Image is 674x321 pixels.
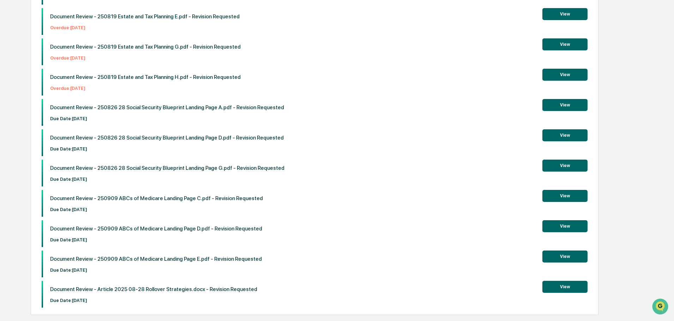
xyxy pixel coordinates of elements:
[50,177,284,182] p: Due Date: [DATE]
[24,54,116,61] div: Start new chat
[542,222,588,229] a: View
[50,237,262,242] p: Due Date: [DATE]
[58,89,88,96] span: Attestations
[24,61,89,67] div: We're available if you need us!
[542,69,588,81] button: View
[542,8,588,20] button: View
[542,131,588,138] a: View
[51,89,57,95] div: 🗄️
[542,41,588,47] a: View
[50,119,85,125] a: Powered byPylon
[542,160,588,172] button: View
[50,165,284,171] p: Document Review - 250826 28 Social Security Blueprint Landing Page G.pdf - Revision Requested
[50,104,284,111] p: Document Review - 250826 28 Social Security Blueprint Landing Page A.pdf - Revision Requested
[542,283,588,290] a: View
[7,89,13,95] div: 🖐️
[14,89,46,96] span: Preclearance
[7,54,20,67] img: 1746055101610-c473b297-6a78-478c-a979-82029cc54cd1
[542,99,588,111] button: View
[120,56,128,64] button: Start new chat
[542,162,588,168] a: View
[50,286,257,292] p: Document Review - Article 2025 08-28 Rollover Strategies.docx - Revision Requested
[50,55,241,61] p: Overdue: [DATE]
[542,101,588,108] a: View
[50,135,284,141] p: Document Review - 250826 28 Social Security Blueprint Landing Page D.pdf - Revision Requested
[542,253,588,259] a: View
[50,13,240,20] p: Document Review - 250819 Estate and Tax Planning E.pdf - Revision Requested
[542,251,588,263] button: View
[542,192,588,199] a: View
[542,220,588,232] button: View
[50,44,241,50] p: Document Review - 250819 Estate and Tax Planning G.pdf - Revision Requested
[4,99,47,112] a: 🔎Data Lookup
[50,146,284,152] p: Due Date: [DATE]
[651,298,670,317] iframe: Open customer support
[50,25,240,30] p: Overdue: [DATE]
[14,102,44,109] span: Data Lookup
[7,15,128,26] p: How can we help?
[542,281,588,293] button: View
[50,207,263,212] p: Due Date: [DATE]
[7,103,13,109] div: 🔎
[542,129,588,141] button: View
[50,86,241,91] p: Overdue: [DATE]
[542,71,588,78] a: View
[48,86,90,99] a: 🗄️Attestations
[50,116,284,121] p: Due Date: [DATE]
[542,10,588,17] a: View
[50,298,257,303] p: Due Date: [DATE]
[70,119,85,125] span: Pylon
[50,256,262,262] p: Document Review - 250909 ABCs of Medicare Landing Page E.pdf - Revision Requested
[50,74,241,80] p: Document Review - 250819 Estate and Tax Planning H.pdf - Revision Requested
[50,226,262,232] p: Document Review - 250909 ABCs of Medicare Landing Page D.pdf - Revision Requested
[50,267,262,273] p: Due Date: [DATE]
[542,190,588,202] button: View
[50,195,263,202] p: Document Review - 250909 ABCs of Medicare Landing Page C.pdf - Revision Requested
[4,86,48,99] a: 🖐️Preclearance
[542,38,588,50] button: View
